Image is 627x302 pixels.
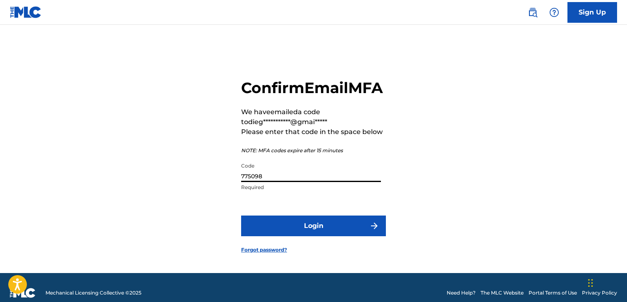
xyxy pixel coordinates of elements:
iframe: Chat Widget [586,262,627,302]
img: logo [10,288,36,298]
a: Portal Terms of Use [529,289,577,297]
p: NOTE: MFA codes expire after 15 minutes [241,147,386,154]
div: Help [546,4,562,21]
a: Public Search [524,4,541,21]
img: f7272a7cc735f4ea7f67.svg [369,221,379,231]
span: Mechanical Licensing Collective © 2025 [45,289,141,297]
p: Please enter that code in the space below [241,127,386,137]
h2: Confirm Email MFA [241,79,386,97]
a: Forgot password? [241,246,287,254]
img: search [528,7,538,17]
p: Required [241,184,381,191]
img: MLC Logo [10,6,42,18]
a: Privacy Policy [582,289,617,297]
a: Sign Up [567,2,617,23]
a: Need Help? [447,289,476,297]
button: Login [241,216,386,236]
div: Drag [588,271,593,295]
a: The MLC Website [481,289,524,297]
img: help [549,7,559,17]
